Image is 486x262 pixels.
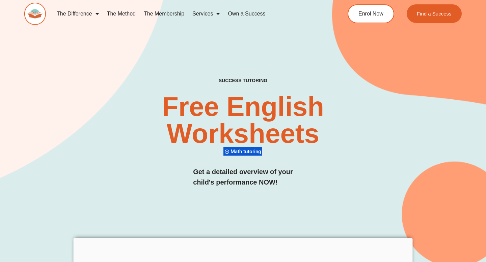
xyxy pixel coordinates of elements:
a: Own a Success [224,6,269,22]
h4: SUCCESS TUTORING​ [178,78,308,84]
span: Enrol Now [358,11,383,17]
a: Enrol Now [348,4,394,23]
span: Find a Success [417,11,452,16]
h2: Free English Worksheets​ [99,93,387,147]
a: Services [188,6,224,22]
a: The Membership [140,6,188,22]
nav: Menu [53,6,323,22]
h3: Get a detailed overview of your child's performance NOW! [193,167,293,188]
span: Math tutoring [231,149,263,155]
a: The Method [103,6,140,22]
a: The Difference [53,6,103,22]
div: Math tutoring [223,147,262,156]
a: Find a Success [407,4,462,23]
